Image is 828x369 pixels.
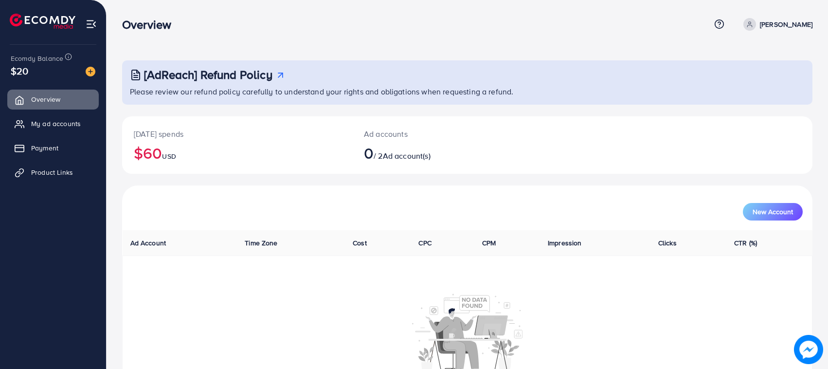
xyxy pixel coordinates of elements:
p: Please review our refund policy carefully to understand your rights and obligations when requesti... [130,86,807,97]
a: Payment [7,138,99,158]
span: Cost [353,238,367,248]
span: $20 [11,64,28,78]
span: Product Links [31,167,73,177]
span: Ad account(s) [383,150,431,161]
span: New Account [753,208,793,215]
h2: $60 [134,144,341,162]
a: [PERSON_NAME] [739,18,812,31]
span: My ad accounts [31,119,81,129]
p: [DATE] spends [134,128,341,140]
span: Overview [31,94,60,104]
span: CPM [482,238,496,248]
p: [PERSON_NAME] [760,18,812,30]
button: New Account [743,203,803,221]
h3: [AdReach] Refund Policy [144,68,272,82]
span: Time Zone [245,238,277,248]
a: Product Links [7,163,99,182]
span: CPC [418,238,431,248]
span: Ad Account [130,238,166,248]
span: USD [162,151,176,161]
p: Ad accounts [364,128,513,140]
img: image [86,67,95,76]
span: Impression [548,238,582,248]
a: My ad accounts [7,114,99,133]
a: Overview [7,90,99,109]
img: image [794,335,823,364]
img: menu [86,18,97,30]
span: 0 [364,142,374,164]
span: Clicks [658,238,677,248]
span: Payment [31,143,58,153]
h2: / 2 [364,144,513,162]
span: Ecomdy Balance [11,54,63,63]
h3: Overview [122,18,179,32]
img: logo [10,14,75,29]
span: CTR (%) [734,238,757,248]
